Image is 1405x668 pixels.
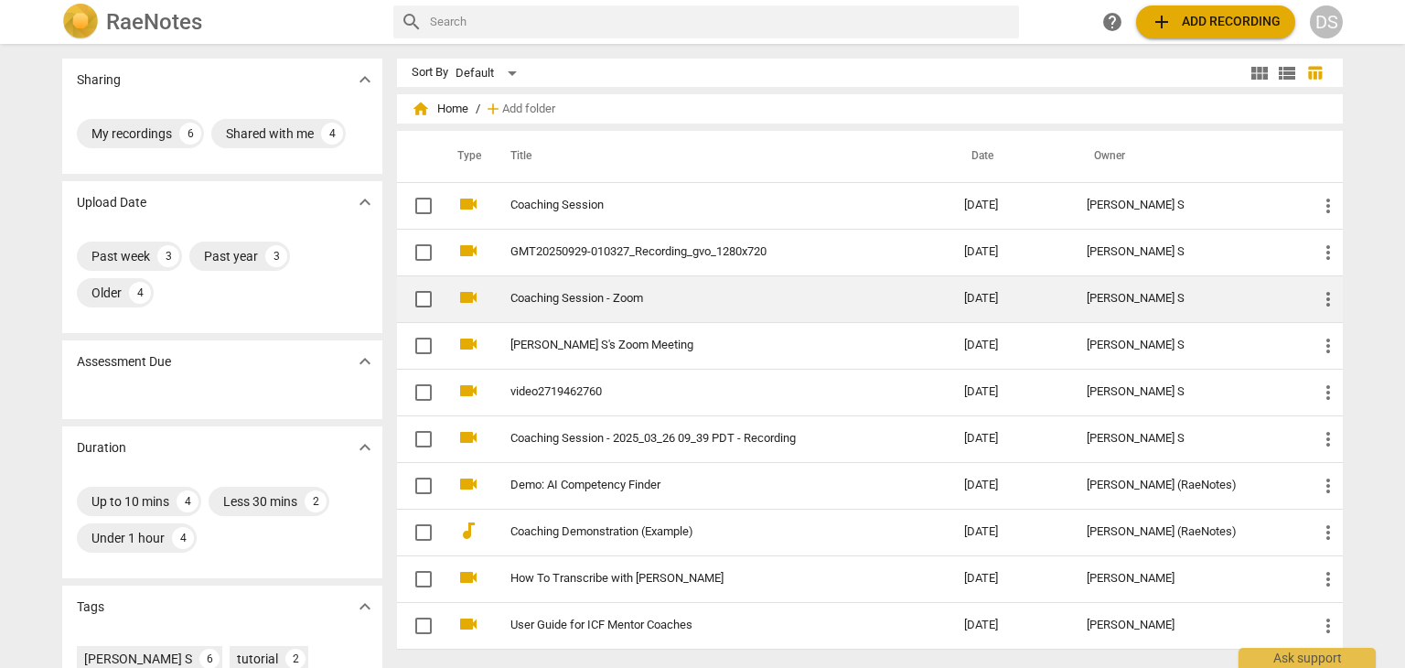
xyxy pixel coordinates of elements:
div: Up to 10 mins [91,492,169,511]
button: Show more [351,189,379,216]
div: Older [91,284,122,302]
div: [PERSON_NAME] S [1087,339,1288,352]
a: Help [1096,5,1129,38]
p: Upload Date [77,193,146,212]
div: 4 [321,123,343,145]
span: Add recording [1151,11,1281,33]
div: [PERSON_NAME] S [1087,385,1288,399]
div: Less 30 mins [223,492,297,511]
td: [DATE] [949,275,1072,322]
td: [DATE] [949,415,1072,462]
td: [DATE] [949,509,1072,555]
a: LogoRaeNotes [62,4,379,40]
img: Logo [62,4,99,40]
div: [PERSON_NAME] [1087,572,1288,586]
div: 4 [129,282,151,304]
td: [DATE] [949,229,1072,275]
div: [PERSON_NAME] S [1087,245,1288,259]
a: Coaching Session - Zoom [510,292,898,306]
span: more_vert [1317,242,1339,264]
div: [PERSON_NAME] S [1087,432,1288,446]
span: more_vert [1317,288,1339,310]
button: Show more [351,66,379,93]
a: GMT20250929-010327_Recording_gvo_1280x720 [510,245,898,259]
span: more_vert [1317,428,1339,450]
div: Past year [204,247,258,265]
span: help [1101,11,1123,33]
span: view_list [1276,62,1298,84]
div: 4 [177,490,198,512]
p: Tags [77,598,104,617]
div: Sort By [412,66,448,80]
span: videocam [457,473,479,495]
span: videocam [457,613,479,635]
a: User Guide for ICF Mentor Coaches [510,619,898,632]
div: Default [456,59,523,88]
span: expand_more [354,69,376,91]
a: Coaching Session - 2025_03_26 09_39 PDT - Recording [510,432,898,446]
div: [PERSON_NAME] (RaeNotes) [1087,479,1288,492]
div: Shared with me [226,124,314,143]
a: Coaching Session [510,199,898,212]
span: more_vert [1317,522,1339,544]
button: DS [1310,5,1343,38]
div: [PERSON_NAME] S [1087,199,1288,212]
div: Past week [91,247,150,265]
div: 4 [172,527,194,549]
span: videocam [457,380,479,402]
span: Home [412,100,468,118]
p: Duration [77,438,126,458]
span: videocam [457,426,479,448]
span: Add folder [502,102,555,116]
h2: RaeNotes [106,9,202,35]
p: Assessment Due [77,352,171,372]
input: Search [430,7,1012,37]
td: [DATE] [949,322,1072,369]
span: more_vert [1317,382,1339,404]
a: Demo: AI Competency Finder [510,479,898,492]
td: [DATE] [949,369,1072,415]
th: Date [949,131,1072,182]
a: How To Transcribe with [PERSON_NAME] [510,572,898,586]
td: [DATE] [949,182,1072,229]
div: tutorial [237,650,278,668]
div: [PERSON_NAME] S [1087,292,1288,306]
span: add [1151,11,1173,33]
div: 3 [157,245,179,267]
th: Type [443,131,488,182]
div: My recordings [91,124,172,143]
div: 2 [305,490,327,512]
button: Show more [351,434,379,461]
button: Upload [1136,5,1295,38]
span: more_vert [1317,568,1339,590]
div: [PERSON_NAME] (RaeNotes) [1087,525,1288,539]
span: videocam [457,193,479,215]
div: [PERSON_NAME] [1087,619,1288,632]
span: expand_more [354,436,376,458]
span: view_module [1249,62,1271,84]
div: 3 [265,245,287,267]
span: expand_more [354,596,376,618]
span: videocam [457,286,479,308]
span: expand_more [354,191,376,213]
td: [DATE] [949,555,1072,602]
span: / [476,102,480,116]
span: more_vert [1317,335,1339,357]
span: home [412,100,430,118]
button: Show more [351,348,379,375]
div: Under 1 hour [91,529,165,547]
span: videocam [457,333,479,355]
th: Title [488,131,949,182]
span: expand_more [354,350,376,372]
button: List view [1273,59,1301,87]
button: Table view [1301,59,1328,87]
a: Coaching Demonstration (Example) [510,525,898,539]
span: more_vert [1317,475,1339,497]
p: Sharing [77,70,121,90]
span: videocam [457,566,479,588]
button: Tile view [1246,59,1273,87]
span: more_vert [1317,615,1339,637]
th: Owner [1072,131,1303,182]
span: table_chart [1306,64,1324,81]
